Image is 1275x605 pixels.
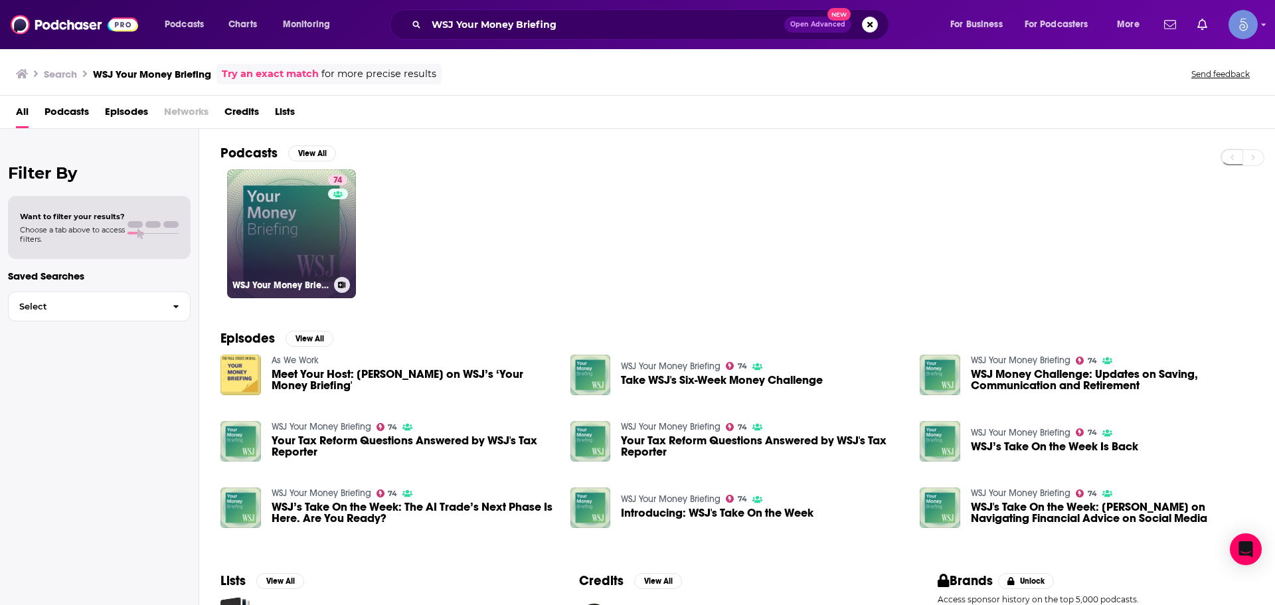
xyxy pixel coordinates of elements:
a: Take WSJ's Six-Week Money Challenge [621,375,823,386]
img: WSJ's Take On the Week: Kyla Scanlon on Navigating Financial Advice on Social Media [920,487,960,528]
h2: Lists [220,572,246,589]
a: 74 [1076,428,1097,436]
button: Show profile menu [1229,10,1258,39]
a: WSJ Your Money Briefing [971,355,1070,366]
a: EpisodesView All [220,330,333,347]
a: CreditsView All [579,572,682,589]
button: open menu [274,14,347,35]
a: 74WSJ Your Money Briefing [227,169,356,298]
div: Open Intercom Messenger [1230,533,1262,565]
a: WSJ’s Take On the Week: The AI Trade’s Next Phase Is Here. Are You Ready? [272,501,554,524]
a: Lists [275,101,295,128]
button: View All [286,331,333,347]
span: Charts [228,15,257,34]
span: Choose a tab above to access filters. [20,225,125,244]
button: Open AdvancedNew [784,17,851,33]
span: for more precise results [321,66,436,82]
a: WSJ Money Challenge: Updates on Saving, Communication and Retirement [971,369,1254,391]
span: 74 [1088,430,1097,436]
img: WSJ’s Take On the Week: The AI Trade’s Next Phase Is Here. Are You Ready? [220,487,261,528]
img: User Profile [1229,10,1258,39]
span: Episodes [105,101,148,128]
a: WSJ's Take On the Week: Kyla Scanlon on Navigating Financial Advice on Social Media [971,501,1254,524]
a: WSJ Your Money Briefing [621,493,721,505]
a: Meet Your Host: Tess Vigeland on WSJ’s ‘Your Money Briefing' [272,369,554,391]
a: Your Tax Reform Questions Answered by WSJ's Tax Reporter [621,435,904,458]
a: All [16,101,29,128]
a: 74 [726,362,747,370]
button: View All [288,145,336,161]
a: PodcastsView All [220,145,336,161]
span: Monitoring [283,15,330,34]
img: Your Tax Reform Questions Answered by WSJ's Tax Reporter [220,421,261,462]
img: Take WSJ's Six-Week Money Challenge [570,355,611,395]
span: 74 [388,491,397,497]
a: 74 [328,175,347,185]
button: Unlock [998,573,1055,589]
span: Open Advanced [790,21,845,28]
a: Introducing: WSJ's Take On the Week [621,507,813,519]
a: WSJ’s Take On the Week Is Back [971,441,1138,452]
button: Send feedback [1187,68,1254,80]
a: WSJ Your Money Briefing [272,487,371,499]
a: Your Tax Reform Questions Answered by WSJ's Tax Reporter [272,435,554,458]
a: WSJ Your Money Briefing [621,361,721,372]
span: 74 [1088,358,1097,364]
a: As We Work [272,355,319,366]
img: WSJ’s Take On the Week Is Back [920,421,960,462]
img: Introducing: WSJ's Take On the Week [570,487,611,528]
button: open menu [941,14,1019,35]
a: Podchaser - Follow, Share and Rate Podcasts [11,12,138,37]
span: For Business [950,15,1003,34]
a: ListsView All [220,572,304,589]
span: Want to filter your results? [20,212,125,221]
span: Meet Your Host: [PERSON_NAME] on WSJ’s ‘Your Money Briefing' [272,369,554,391]
span: 74 [738,424,747,430]
span: Select [9,302,162,311]
p: Saved Searches [8,270,191,282]
button: View All [256,573,304,589]
img: Your Tax Reform Questions Answered by WSJ's Tax Reporter [570,421,611,462]
a: Show notifications dropdown [1192,13,1213,36]
a: Charts [220,14,265,35]
span: 74 [738,363,747,369]
a: Credits [224,101,259,128]
span: 74 [333,174,342,187]
span: WSJ's Take On the Week: [PERSON_NAME] on Navigating Financial Advice on Social Media [971,501,1254,524]
h3: WSJ Your Money Briefing [93,68,211,80]
h2: Filter By [8,163,191,183]
span: 74 [388,424,397,430]
button: open menu [155,14,221,35]
span: Podcasts [44,101,89,128]
a: WSJ Your Money Briefing [971,427,1070,438]
span: More [1117,15,1140,34]
h2: Brands [938,572,993,589]
a: 74 [377,423,398,431]
a: WSJ Your Money Briefing [971,487,1070,499]
span: For Podcasters [1025,15,1088,34]
h2: Episodes [220,330,275,347]
span: 74 [1088,491,1097,497]
p: Access sponsor history on the top 5,000 podcasts. [938,594,1254,604]
button: View All [634,573,682,589]
a: Show notifications dropdown [1159,13,1181,36]
span: 74 [738,496,747,502]
img: WSJ Money Challenge: Updates on Saving, Communication and Retirement [920,355,960,395]
img: Meet Your Host: Tess Vigeland on WSJ’s ‘Your Money Briefing' [220,355,261,395]
button: Select [8,292,191,321]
